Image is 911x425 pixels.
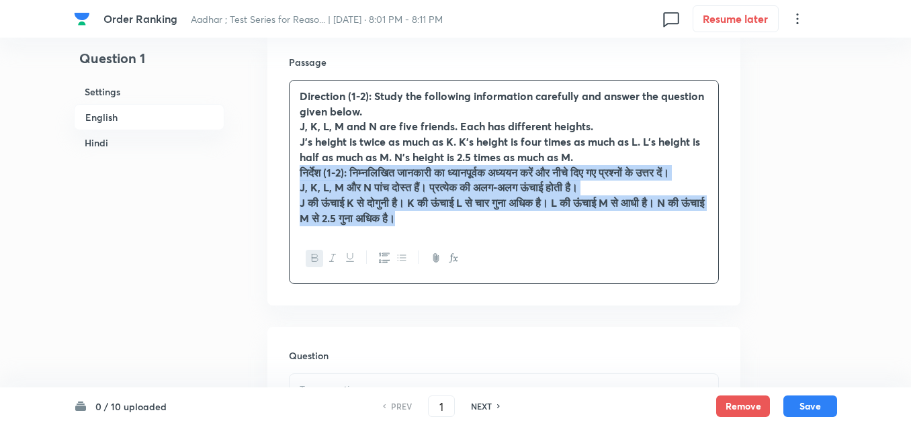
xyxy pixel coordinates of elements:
[693,5,779,32] button: Resume later
[74,130,224,155] h6: Hindi
[95,399,167,414] h6: 0 / 10 uploaded
[300,89,704,118] strong: Direction (1-2): Study the following information carefully and answer the question given below.
[191,13,443,26] span: Aadhar ; Test Series for Reaso... | [DATE] · 8:01 PM - 8:11 PM
[74,11,93,27] a: Company Logo
[289,348,719,363] h6: Question
[74,79,224,104] h6: Settings
[783,395,837,417] button: Save
[300,134,700,164] strong: J’s height is twice as much as K. K’s height is four times as much as L. L’s height is half as mu...
[391,400,412,412] h6: PREV
[74,11,90,27] img: Company Logo
[471,400,492,412] h6: NEXT
[74,104,224,130] h6: English
[74,48,224,79] h4: Question 1
[300,165,669,179] strong: निर्देश (1-2): निम्नलिखित जानकारी का ध्यानपूर्वक अध्ययन करें और नीचे दिए गए प्रश्नों के उत्तर दें।
[716,395,770,417] button: Remove
[289,55,719,69] h6: Passage
[300,180,578,194] strong: J, K, L, M और N पांच दोस्त हैं। प्रत्येक की अलग-अलग ऊंचाई होती है।
[300,119,593,133] strong: J, K, L, M and N are five friends. Each has different heights.
[103,11,177,26] span: Order Ranking
[300,195,704,225] strong: J की ऊंचाई K से दोगुनी है। K की ऊंचाई L से चार गुना अधिक है। L की ऊंचाई M से आधी है। N की ऊंचाई M...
